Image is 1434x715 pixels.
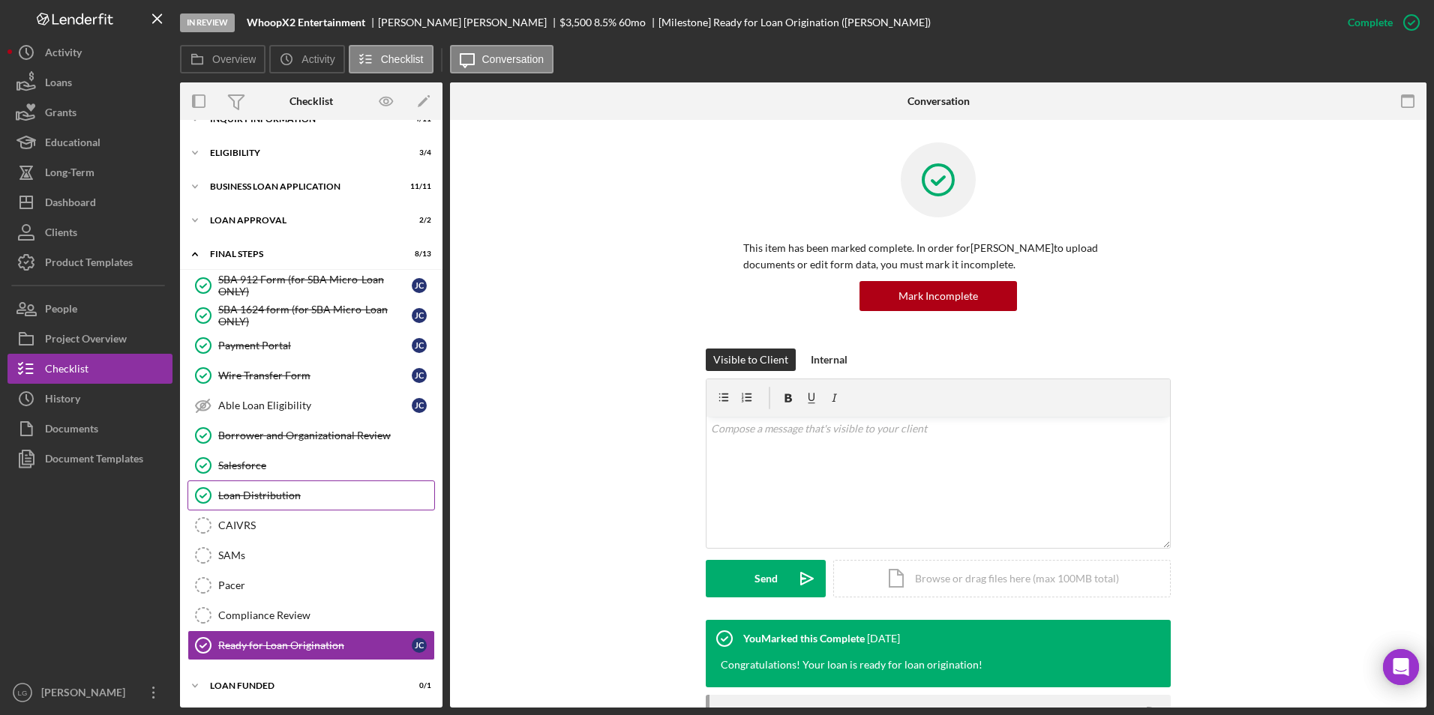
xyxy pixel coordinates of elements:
[180,13,235,32] div: In Review
[301,53,334,65] label: Activity
[7,97,172,127] button: Grants
[7,444,172,474] a: Document Templates
[706,560,826,597] button: Send
[187,510,435,540] a: CAIVRS
[713,349,788,371] div: Visible to Client
[867,633,900,645] time: 2025-09-16 21:30
[1333,7,1426,37] button: Complete
[559,16,592,28] span: $3,500
[7,247,172,277] button: Product Templates
[187,630,435,660] a: Ready for Loan OriginationJC
[706,349,796,371] button: Visible to Client
[187,390,435,420] a: Able Loan EligibilityJC
[18,689,28,697] text: LG
[210,182,394,191] div: BUSINESS LOAN APPLICATION
[45,384,80,417] div: History
[45,247,133,281] div: Product Templates
[803,349,855,371] button: Internal
[412,278,427,293] div: J C
[482,53,544,65] label: Conversation
[218,340,412,352] div: Payment Portal
[210,250,394,259] div: Final Steps
[450,45,554,73] button: Conversation
[218,609,434,621] div: Compliance Review
[811,349,847,371] div: Internal
[247,16,365,28] b: WhoopX2 Entertainment
[1383,649,1419,685] div: Open Intercom Messenger
[45,217,77,251] div: Clients
[7,37,172,67] button: Activity
[45,294,77,328] div: People
[45,414,98,447] div: Documents
[45,444,143,477] div: Document Templates
[404,148,431,157] div: 3 / 4
[898,281,978,311] div: Mark Incomplete
[45,324,127,357] div: Project Overview
[404,182,431,191] div: 11 / 11
[7,354,172,384] a: Checklist
[619,16,646,28] div: 60 mo
[7,127,172,157] button: Educational
[7,678,172,708] button: LG[PERSON_NAME]
[859,281,1017,311] button: Mark Incomplete
[210,148,394,157] div: Eligibility
[210,681,394,690] div: LOAN FUNDED
[187,600,435,630] a: Compliance Review
[743,633,865,645] div: You Marked this Complete
[187,450,435,480] a: Salesforce
[349,45,433,73] button: Checklist
[412,638,427,653] div: J C
[187,480,435,510] a: Loan Distribution
[412,308,427,323] div: J C
[7,217,172,247] button: Clients
[45,67,72,101] div: Loans
[412,368,427,383] div: J C
[37,678,135,711] div: [PERSON_NAME]
[45,127,100,161] div: Educational
[7,157,172,187] button: Long-Term
[187,331,435,360] a: Payment PortalJC
[218,579,434,591] div: Pacer
[187,271,435,301] a: SBA 912 Form (for SBA Micro-Loan ONLY)JC
[210,216,394,225] div: Loan Approval
[7,67,172,97] button: Loans
[45,97,76,131] div: Grants
[180,45,265,73] button: Overview
[7,414,172,444] button: Documents
[594,16,616,28] div: 8.5 %
[269,45,344,73] button: Activity
[289,95,333,107] div: Checklist
[404,250,431,259] div: 8 / 13
[754,560,778,597] div: Send
[187,570,435,600] a: Pacer
[381,53,424,65] label: Checklist
[45,157,94,191] div: Long-Term
[404,216,431,225] div: 2 / 2
[187,360,435,390] a: Wire Transfer FormJC
[7,324,172,354] button: Project Overview
[218,274,412,298] div: SBA 912 Form (for SBA Micro-Loan ONLY)
[218,429,434,441] div: Borrower and Organizational Review
[7,384,172,414] button: History
[404,681,431,690] div: 0 / 1
[658,16,931,28] div: [Milestone] Ready for Loan Origination ([PERSON_NAME])
[7,294,172,324] a: People
[721,657,982,672] div: Congratulations! Your loan is ready for loan origination!
[218,369,412,381] div: Wire Transfer Form
[187,540,435,570] a: SAMs
[212,53,256,65] label: Overview
[412,338,427,353] div: J C
[45,354,88,387] div: Checklist
[7,187,172,217] button: Dashboard
[187,420,435,450] a: Borrower and Organizational Review
[378,16,559,28] div: [PERSON_NAME] [PERSON_NAME]
[907,95,970,107] div: Conversation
